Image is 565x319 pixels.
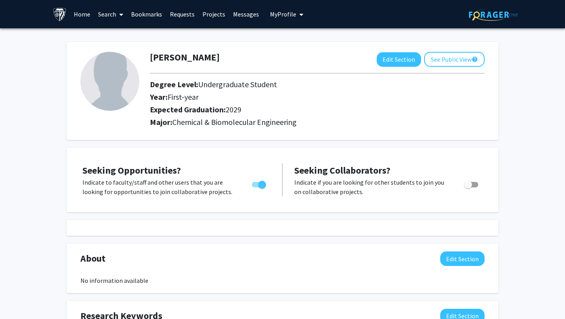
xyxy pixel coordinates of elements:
h2: Degree Level: [150,80,441,89]
div: Toggle [461,178,483,189]
button: Edit About [440,251,485,266]
p: Indicate if you are looking for other students to join you on collaborative projects. [294,178,449,196]
span: Seeking Opportunities? [82,164,181,176]
a: Bookmarks [127,0,166,28]
img: Profile Picture [80,52,139,111]
button: See Public View [424,52,485,67]
span: 2029 [226,104,241,114]
span: First-year [168,92,199,102]
a: Projects [199,0,229,28]
h1: [PERSON_NAME] [150,52,220,63]
h2: Year: [150,92,441,102]
a: Search [94,0,127,28]
div: Toggle [249,178,270,189]
span: About [80,251,106,266]
mat-icon: help [472,55,478,64]
span: Undergraduate Student [198,79,277,89]
div: No information available [80,276,485,285]
button: Edit Section [377,52,421,67]
p: Indicate to faculty/staff and other users that you are looking for opportunities to join collabor... [82,178,237,196]
span: Chemical & Biomolecular Engineering [172,117,297,127]
img: ForagerOne Logo [469,9,518,21]
h2: Major: [150,117,485,127]
img: Johns Hopkins University Logo [53,7,67,21]
span: My Profile [270,10,296,18]
a: Messages [229,0,263,28]
a: Requests [166,0,199,28]
a: Home [70,0,94,28]
span: Seeking Collaborators? [294,164,390,176]
h2: Expected Graduation: [150,105,441,114]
